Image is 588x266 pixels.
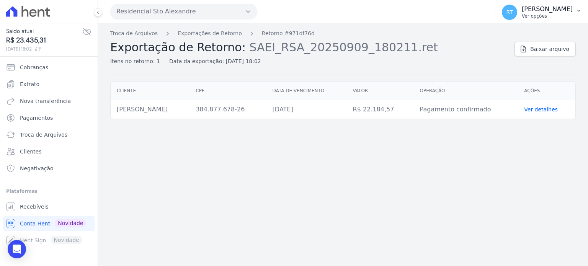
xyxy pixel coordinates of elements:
[20,131,67,139] span: Troca de Arquivos
[506,10,513,15] span: RT
[3,216,95,231] a: Conta Hent Novidade
[3,77,95,92] a: Extrato
[110,4,257,19] button: Residencial Sto Alexandre
[6,46,82,52] span: [DATE] 18:02
[20,64,48,71] span: Cobranças
[3,144,95,159] a: Clientes
[20,114,53,122] span: Pagamentos
[3,127,95,142] a: Troca de Arquivos
[3,199,95,214] a: Recebíveis
[6,27,82,35] span: Saldo atual
[6,187,91,196] div: Plataformas
[20,203,49,211] span: Recebíveis
[55,219,86,227] span: Novidade
[20,80,39,88] span: Extrato
[3,60,95,75] a: Cobranças
[522,5,573,13] p: [PERSON_NAME]
[3,110,95,126] a: Pagamentos
[3,93,95,109] a: Nova transferência
[20,148,41,155] span: Clientes
[496,2,588,23] button: RT [PERSON_NAME] Ver opções
[8,240,26,258] div: Open Intercom Messenger
[20,165,54,172] span: Negativação
[6,60,91,248] nav: Sidebar
[20,220,50,227] span: Conta Hent
[20,97,71,105] span: Nova transferência
[522,13,573,19] p: Ver opções
[3,161,95,176] a: Negativação
[6,35,82,46] span: R$ 23.435,31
